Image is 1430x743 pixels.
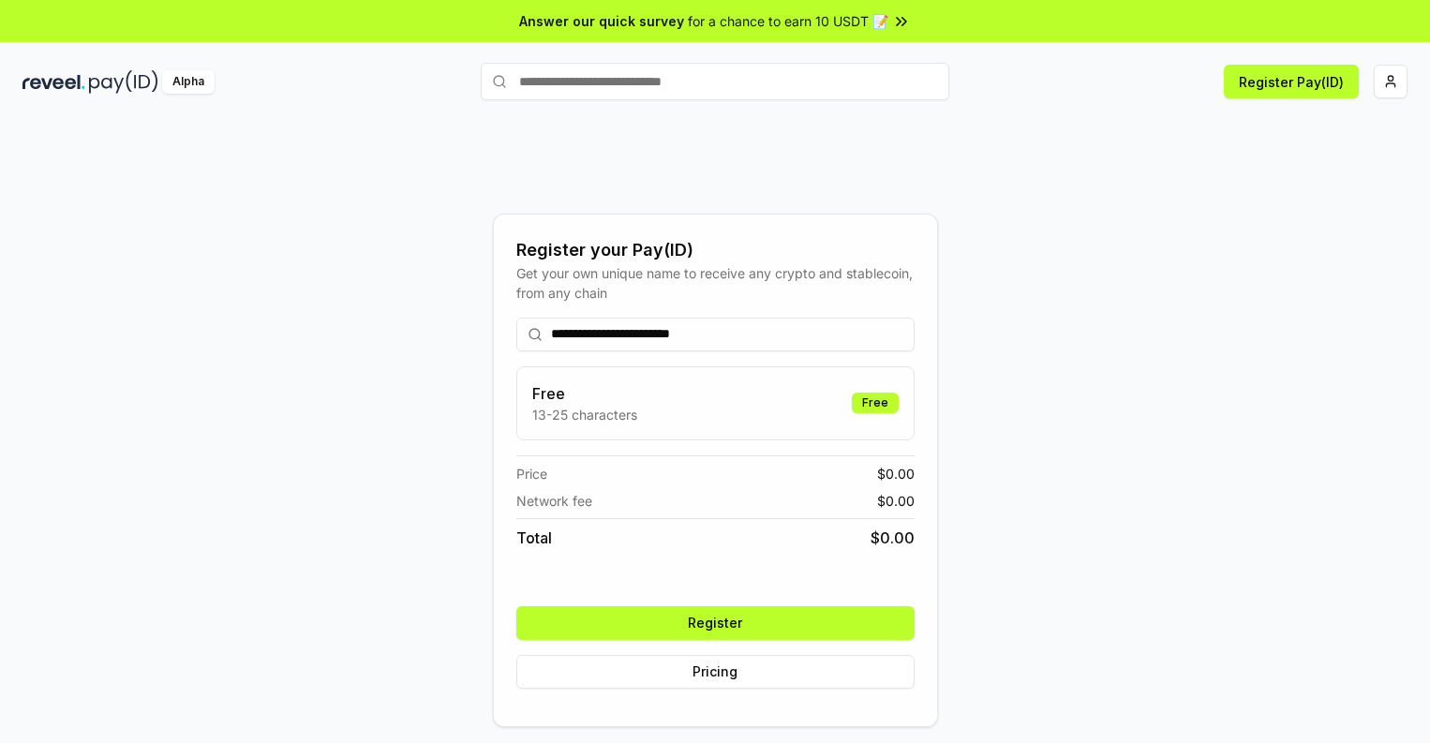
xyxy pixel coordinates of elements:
[519,11,684,31] span: Answer our quick survey
[162,70,215,94] div: Alpha
[22,70,85,94] img: reveel_dark
[871,527,915,549] span: $ 0.00
[877,491,915,511] span: $ 0.00
[516,655,915,689] button: Pricing
[852,393,899,413] div: Free
[532,405,637,424] p: 13-25 characters
[1224,65,1359,98] button: Register Pay(ID)
[516,237,915,263] div: Register your Pay(ID)
[877,464,915,483] span: $ 0.00
[516,527,552,549] span: Total
[516,491,592,511] span: Network fee
[516,263,915,303] div: Get your own unique name to receive any crypto and stablecoin, from any chain
[688,11,888,31] span: for a chance to earn 10 USDT 📝
[532,382,637,405] h3: Free
[516,606,915,640] button: Register
[516,464,547,483] span: Price
[89,70,158,94] img: pay_id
